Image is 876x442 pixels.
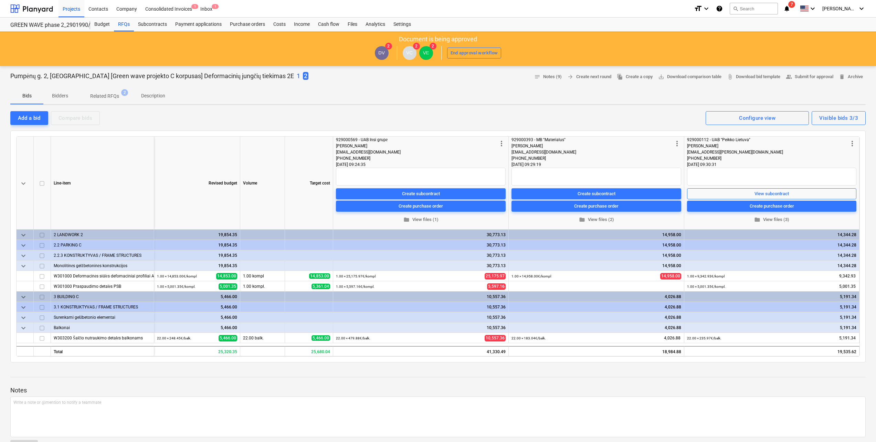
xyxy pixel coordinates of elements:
span: 10,557.36 [485,335,506,341]
div: Configure view [739,114,775,123]
div: Subcontracts [134,18,171,31]
div: 5,466.00 [157,312,237,323]
span: 2 [430,43,436,50]
div: 14,344.28 [687,261,856,271]
span: VE [423,50,429,55]
div: 2.2.3 KONSTRUKTYVAS / FRAME STRUCTURES [54,250,151,260]
div: Valentinas Cilcius [403,46,416,60]
span: 5,001.35 [219,283,237,290]
div: 30,773.13 [336,261,506,271]
div: 2 LANDWORK 2 [54,230,151,240]
div: Valdas Eimontas [419,46,433,60]
div: Create purchase order [399,202,443,210]
p: Pumpėnų g. 2, [GEOGRAPHIC_DATA] [Green wave projekto C korpusas] Deformacinių jungčių tiekimas 2E [10,72,294,80]
div: [PHONE_NUMBER] [336,155,497,161]
div: [PHONE_NUMBER] [511,155,673,161]
div: [PERSON_NAME] [336,143,497,149]
span: Create next round [567,73,611,81]
span: 2 [413,43,420,50]
div: 5,466.00 [157,302,237,312]
div: Volume [240,137,285,230]
i: Knowledge base [716,4,723,13]
span: search [733,6,738,11]
button: Create subcontract [336,188,506,199]
span: Download comparison table [658,73,721,81]
span: notes [534,74,540,80]
span: VC [406,50,413,55]
p: Bids [19,92,35,99]
div: Target cost [285,137,333,230]
small: 22.00 × 248.45€ / balk. [157,336,191,340]
span: Archive [839,73,863,81]
div: 30,773.13 [336,230,506,240]
div: Total [51,346,154,356]
div: Dovydas Vaicius [375,46,389,60]
span: 14,958.00 [660,273,681,280]
div: 929000569 - UAB Insi grupė [336,137,497,143]
div: Costs [269,18,290,31]
button: End approval workflow [447,48,502,59]
p: Notes [10,386,866,394]
span: folder [579,217,585,223]
i: keyboard_arrow_down [702,4,710,13]
span: Notes (9) [534,73,562,81]
div: 5,191.34 [687,312,856,323]
span: 5,597.16 [487,283,506,290]
button: 2 [303,72,308,81]
div: 14,958.00 [511,230,681,240]
div: Create purchase order [574,202,619,210]
a: Cash flow [314,18,344,31]
span: [EMAIL_ADDRESS][DOMAIN_NAME] [511,150,576,155]
small: 22.00 × 183.04€ / balk. [511,336,546,340]
div: 22.00 balk. [240,333,285,343]
i: keyboard_arrow_down [809,4,817,13]
span: 4,026.88 [663,335,681,341]
a: RFQs [114,18,134,31]
span: 5,466.00 [312,335,330,341]
span: 1 [212,4,219,9]
div: [DATE] 09:30:31 [687,161,856,168]
span: file_copy [617,74,623,80]
div: 929000112 - UAB "Peikko Lietuva" [687,137,848,143]
div: 4,026.88 [511,292,681,302]
div: [DATE] 09:29:19 [511,161,681,168]
button: Notes (9) [531,72,564,82]
small: 22.00 × 235.97€ / balk. [687,336,721,340]
div: W301000 Praspaudimo detalės PSB [54,281,151,291]
span: keyboard_arrow_down [19,231,28,239]
p: Bidders [52,92,68,99]
a: Analytics [361,18,389,31]
button: Configure view [706,111,809,125]
a: Purchase orders [226,18,269,31]
p: Description [141,92,165,99]
div: 19,854.35 [157,240,237,250]
span: 9,342.93 [838,273,856,279]
div: 3.1 KONSTRUKTYVAS / FRAME STRUCTURES [54,302,151,312]
div: 14,958.00 [511,261,681,271]
small: 1.00 × 5,597.16€ / kompl. [336,285,374,288]
span: keyboard_arrow_down [19,293,28,301]
div: 3 BUILDING C [54,292,151,302]
i: notifications [783,4,790,13]
div: 25,320.35 [154,346,240,356]
span: folder [754,217,760,223]
small: 1.00 × 14,853.00€ / kompl [157,274,197,278]
small: 1.00 × 5,001.35€ / kompl. [157,285,196,288]
div: 14,958.00 [511,250,681,261]
div: 5,466.00 [157,292,237,302]
div: View subcontract [754,190,789,198]
button: View files (3) [687,214,856,225]
a: Budget [90,18,114,31]
div: [PERSON_NAME] [511,143,673,149]
span: folder [403,217,410,223]
div: Create purchase order [750,202,794,210]
small: 1.00 × 25,175.97€ / kompl [336,274,376,278]
i: keyboard_arrow_down [857,4,866,13]
button: Add a bid [10,111,48,125]
span: more_vert [848,139,856,148]
div: W303200 Šalčio nutraukimo detalės balkonams [54,333,151,343]
span: arrow_forward [567,74,573,80]
div: 4,026.88 [511,302,681,312]
div: 10,557.36 [336,302,506,312]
